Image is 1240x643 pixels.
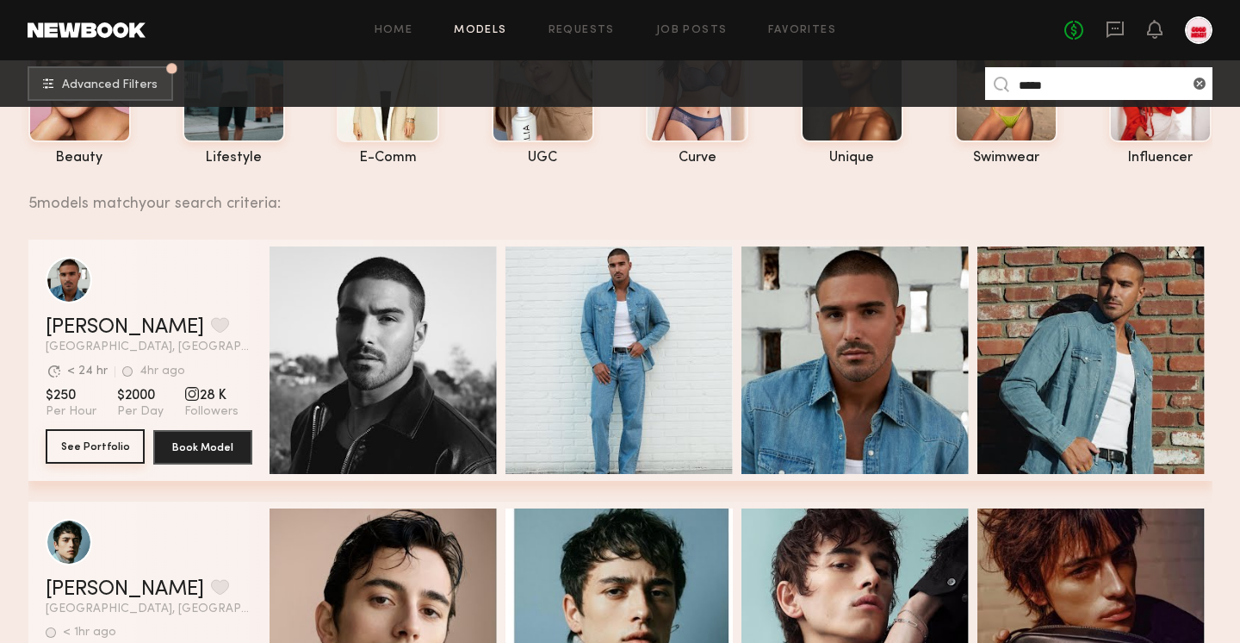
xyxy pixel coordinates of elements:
div: swimwear [955,151,1057,165]
div: < 1hr ago [63,627,116,639]
a: Home [375,25,413,36]
div: unique [801,151,903,165]
div: lifestyle [183,151,285,165]
span: Followers [184,404,239,420]
div: UGC [492,151,594,165]
a: Models [454,25,506,36]
button: Advanced Filters [28,66,173,101]
div: 5 models match your search criteria: [28,176,1199,212]
span: Per Hour [46,404,96,420]
button: Book Model [153,430,252,465]
div: 4hr ago [139,365,185,378]
span: [GEOGRAPHIC_DATA], [GEOGRAPHIC_DATA] [46,341,252,353]
span: $250 [46,387,96,404]
div: < 24 hr [67,365,108,378]
span: [GEOGRAPHIC_DATA], [GEOGRAPHIC_DATA] [46,603,252,615]
span: $2000 [117,387,164,404]
div: beauty [28,151,131,165]
span: 28 K [184,387,239,404]
a: Favorites [768,25,836,36]
div: curve [646,151,748,165]
span: Per Day [117,404,164,420]
span: Advanced Filters [62,79,158,91]
a: See Portfolio [46,430,145,465]
a: [PERSON_NAME] [46,317,204,338]
a: Requests [549,25,615,36]
a: Job Posts [656,25,728,36]
button: See Portfolio [46,429,145,464]
div: e-comm [337,151,439,165]
div: influencer [1109,151,1212,165]
a: [PERSON_NAME] [46,579,204,600]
